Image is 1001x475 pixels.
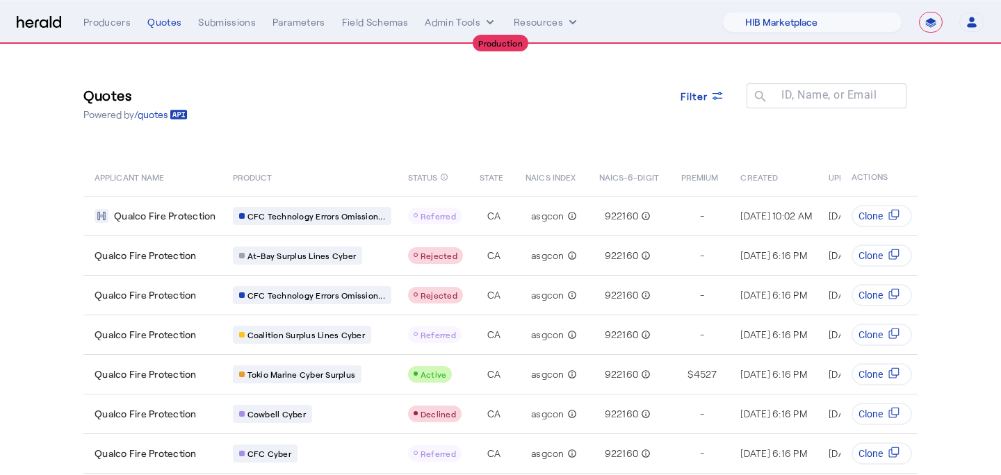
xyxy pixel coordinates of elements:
span: [DATE] 6:16 PM [740,447,807,459]
span: [DATE] 6:16 PM [740,368,807,380]
mat-icon: info_outline [638,288,651,302]
mat-icon: info_outline [440,169,448,185]
button: Clone [852,324,912,346]
span: asgcon [531,447,564,460]
button: Clone [852,205,912,227]
span: [DATE] 6:16 PM [829,408,895,419]
mat-icon: info_outline [638,407,651,421]
span: - [700,249,704,262]
span: CA [487,447,501,460]
span: NAICS-6-DIGIT [599,169,659,183]
mat-icon: info_outline [564,407,577,421]
span: asgcon [531,407,564,421]
div: Submissions [198,15,256,29]
mat-icon: info_outline [564,249,577,262]
span: Referred [421,330,456,340]
span: PREMIUM [681,169,719,183]
span: [DATE] 6:16 PM [740,289,807,301]
button: Clone [852,442,912,465]
button: Clone [852,284,912,306]
span: Clone [858,367,883,381]
mat-icon: info_outline [638,328,651,342]
span: [DATE] 10:02 AM [829,210,900,222]
span: Cowbell Cyber [247,408,306,419]
div: Quotes [147,15,181,29]
span: CA [487,249,501,262]
span: 922160 [605,367,639,381]
span: CA [487,367,501,381]
span: CA [487,209,501,223]
button: Clone [852,363,912,385]
span: asgcon [531,209,564,223]
span: [DATE] 6:16 PM [740,408,807,419]
span: PRODUCT [233,169,272,183]
th: ACTIONS [840,157,918,196]
span: asgcon [531,367,564,381]
span: STATUS [408,169,438,183]
div: Parameters [272,15,325,29]
button: Resources dropdown menu [514,15,580,29]
span: STATE [480,169,503,183]
span: Referred [421,449,456,458]
span: CA [487,328,501,342]
span: NAICS INDEX [526,169,576,183]
button: Clone [852,403,912,425]
span: Clone [858,288,883,302]
span: Qualco Fire Protection [95,249,197,262]
div: Producers [83,15,131,29]
div: Production [473,35,528,51]
span: - [700,209,704,223]
mat-icon: info_outline [638,447,651,460]
mat-icon: info_outline [564,209,577,223]
p: Powered by [83,108,188,122]
span: [DATE] 6:16 PM [829,289,895,301]
span: APPLICANT NAME [95,169,164,183]
mat-icon: info_outline [564,367,577,381]
button: Clone [852,244,912,267]
span: Clone [858,447,883,460]
span: Qualco Fire Protection [95,328,197,342]
button: Filter [669,83,736,108]
span: CFC Technology Errors Omission... [247,290,385,301]
span: [DATE] 4:46 AM [829,447,899,459]
div: Field Schemas [342,15,409,29]
span: CFC Cyber [247,448,291,459]
span: Filter [681,89,708,103]
img: Herald Logo [17,16,61,29]
span: asgcon [531,328,564,342]
span: UPDATED [829,169,865,183]
span: Qualco Fire Protection [95,447,197,460]
span: asgcon [531,288,564,302]
mat-icon: info_outline [564,328,577,342]
mat-icon: info_outline [564,447,577,460]
span: Rejected [421,251,457,260]
span: CREATED [740,169,778,183]
span: [DATE] 6:16 PM [740,249,807,261]
mat-icon: info_outline [638,367,651,381]
span: Clone [858,249,883,262]
span: [DATE] 10:02 AM [740,210,812,222]
span: CFC Technology Errors Omission... [247,210,385,222]
span: Active [421,369,447,379]
span: Tokio Marine Cyber Surplus [247,369,356,380]
span: Clone [858,407,883,421]
span: Referred [421,211,456,221]
span: - [700,328,704,342]
span: [DATE] 6:16 PM [740,328,807,340]
span: - [700,407,704,421]
a: /quotes [134,108,188,122]
span: Qualco Fire Protection [114,209,216,223]
span: [DATE] 6:16 PM [829,249,895,261]
mat-label: ID, Name, or Email [781,88,877,101]
span: $ [687,367,693,381]
button: internal dropdown menu [425,15,497,29]
span: 922160 [605,209,639,223]
span: Qualco Fire Protection [95,288,197,302]
span: - [700,447,704,460]
span: Coalition Surplus Lines Cyber [247,329,365,340]
span: Qualco Fire Protection [95,407,197,421]
span: Clone [858,328,883,342]
span: Declined [421,409,456,419]
span: Clone [858,209,883,223]
span: 922160 [605,288,639,302]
